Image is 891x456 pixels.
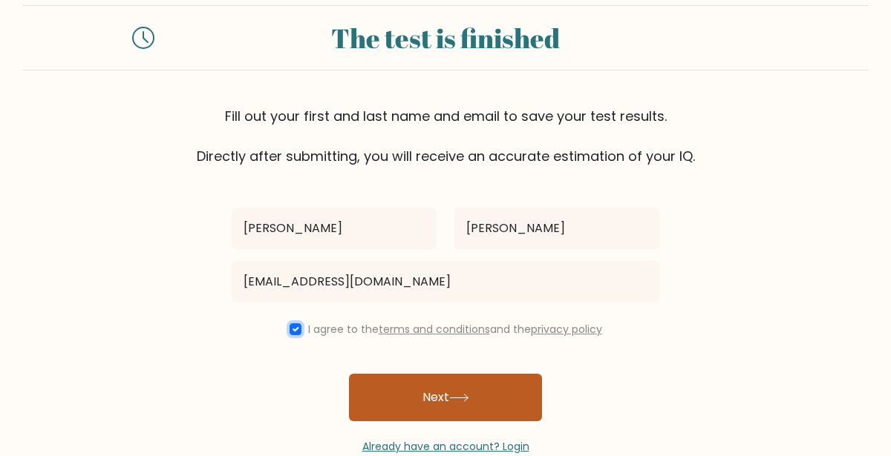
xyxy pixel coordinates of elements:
[308,322,602,337] label: I agree to the and the
[349,374,542,421] button: Next
[22,106,869,166] div: Fill out your first and last name and email to save your test results. Directly after submitting,...
[454,208,659,249] input: Last name
[379,322,490,337] a: terms and conditions
[232,261,659,303] input: Email
[362,439,529,454] a: Already have an account? Login
[531,322,602,337] a: privacy policy
[172,18,719,58] div: The test is finished
[232,208,437,249] input: First name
